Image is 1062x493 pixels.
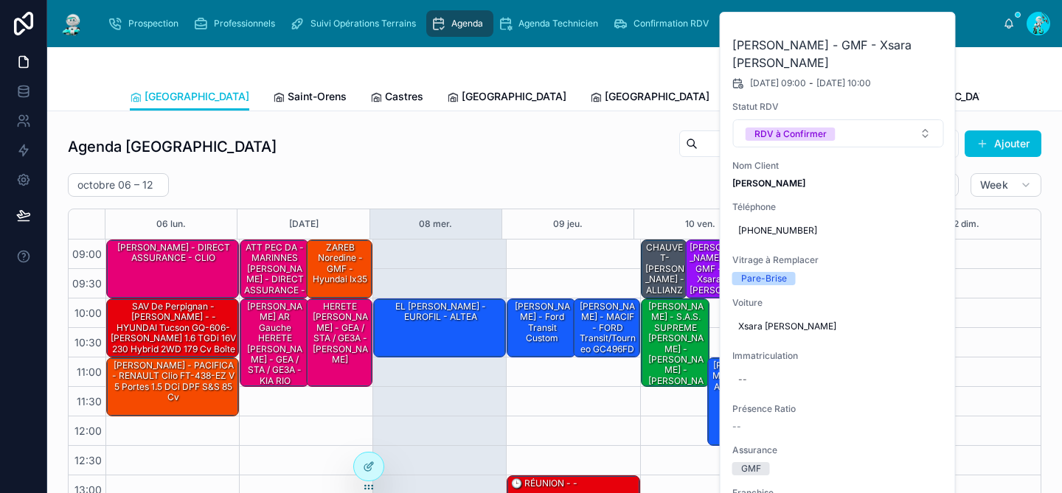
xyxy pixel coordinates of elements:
span: [GEOGRAPHIC_DATA] [462,89,566,104]
h2: [PERSON_NAME] - GMF - Xsara [PERSON_NAME] [732,36,945,71]
span: 12:00 [71,424,105,437]
div: [PERSON_NAME] - S.A.S. SUPREME [PERSON_NAME] - [PERSON_NAME] - [PERSON_NAME] Model Y [642,299,709,386]
div: CHAUVET-[PERSON_NAME] - ALLIANZ - RENAULT Master 1 [644,241,686,340]
span: [GEOGRAPHIC_DATA] [145,89,249,104]
a: Prospection [103,10,189,37]
div: [PERSON_NAME] - DIRECT ASSURANCE - CLIO [109,241,237,265]
span: Téléphone [732,201,945,213]
span: [DATE] 10:00 [816,77,871,89]
span: Immatriculation [732,350,945,362]
a: Castres [370,83,423,113]
a: Agenda [426,10,493,37]
span: 11:00 [73,366,105,378]
h1: Agenda [GEOGRAPHIC_DATA] [68,136,277,157]
span: Suivi Opérations Terrains [310,18,416,29]
a: Saint-Orens [273,83,347,113]
a: Suivi Opérations Terrains [285,10,426,37]
div: [PERSON_NAME] - MACIF - FORD Transit/Tourneo GC496FD Transit Custom I 270 L1H1 2.0 TDCi 16V DPF F... [574,299,639,357]
span: Voiture [732,297,945,309]
button: 12 dim. [950,209,979,239]
div: CHAUVET-[PERSON_NAME] - ALLIANZ - RENAULT Master 1 [642,240,687,298]
span: [GEOGRAPHIC_DATA] [605,89,709,104]
span: 10:30 [71,336,105,349]
span: Nom Client [732,160,945,172]
div: [PERSON_NAME] - MACIF - FORD Transit/Tourneo GC496FD Transit Custom I 270 L1H1 2.0 TDCi 16V DPF F... [576,300,638,419]
span: 09:00 [69,248,105,260]
div: scrollable content [97,7,1003,40]
div: [PERSON_NAME] - ford transit custom [507,299,575,357]
div: [PERSON_NAME] - PACIFICA - RENAULT Clio FT-438-EZ V 5 Portes 1.5 dCi DPF S&S 85 cv [109,359,237,405]
div: -- [738,374,747,385]
span: Assurance [732,444,945,456]
a: [GEOGRAPHIC_DATA] [130,83,249,111]
span: Week [980,178,1008,192]
a: RDV Annulés [719,10,808,37]
span: Confirmation RDV [634,18,709,29]
div: [PERSON_NAME] - GMF - Xsara [PERSON_NAME] [688,241,730,307]
span: Vitrage à Remplacer [732,254,945,266]
button: Ajouter [965,130,1041,157]
span: Xsara [PERSON_NAME] [738,321,939,332]
button: 08 mer. [419,209,452,239]
div: ZAREB Noredine - GMF - hyundai ix35 [307,240,372,298]
h2: octobre 06 – 12 [77,178,153,192]
span: Saint-Orens [288,89,347,104]
div: ATT PEC DA - MARINNES [PERSON_NAME] - DIRECT ASSURANCE - OPEL tigra [243,241,308,307]
span: [PHONE_NUMBER] [738,225,939,237]
div: EL [PERSON_NAME] - EUROFIL - ALTEA [376,300,504,324]
button: 06 lun. [156,209,186,239]
strong: [PERSON_NAME] [732,178,805,189]
span: Prospection [128,18,178,29]
span: Agenda Technicien [518,18,598,29]
button: 09 jeu. [553,209,583,239]
div: [PERSON_NAME] - ford transit custom [510,300,575,346]
a: [GEOGRAPHIC_DATA] [447,83,566,113]
span: [DATE] 09:00 [750,77,806,89]
div: SAV de Perpignan - [PERSON_NAME] - - HYUNDAI Tucson GQ-606-[PERSON_NAME] 1.6 TGDi 16V 230 Hybrid ... [109,300,237,366]
img: App logo [59,12,86,35]
button: Select Button [733,119,944,147]
div: [PERSON_NAME] - S.A.S. SUPREME [PERSON_NAME] - [PERSON_NAME] - [PERSON_NAME] Model Y [644,300,709,399]
div: HERETE [PERSON_NAME] - GEA / STA / GE3A - [PERSON_NAME] [307,299,372,386]
div: RDV à Confirmer [754,127,827,141]
div: EL [PERSON_NAME] - EUROFIL - ALTEA [374,299,505,357]
a: Confirmation RDV [608,10,719,37]
span: - [809,77,813,89]
div: [PERSON_NAME] AR Gauche HERETE [PERSON_NAME] - GEA / STA / GE3A - KIA RIO [243,300,308,388]
a: [GEOGRAPHIC_DATA] [590,83,709,113]
div: SAV de Perpignan - [PERSON_NAME] - - HYUNDAI Tucson GQ-606-[PERSON_NAME] 1.6 TGDi 16V 230 Hybrid ... [107,299,238,357]
span: 10:00 [71,307,105,319]
button: 10 ven. [685,209,715,239]
div: [PERSON_NAME] - DIRECT ASSURANCE - Peugeot 3008 [710,359,772,415]
a: Professionnels [189,10,285,37]
button: [DATE] [289,209,319,239]
a: Agenda Technicien [493,10,608,37]
div: Pare-Brise [741,272,787,285]
div: [PERSON_NAME] - GMF - Xsara [PERSON_NAME] [686,240,731,298]
div: 🕒 RÉUNION - - [510,477,579,490]
span: 12:30 [71,454,105,466]
div: [PERSON_NAME] - PACIFICA - RENAULT Clio FT-438-EZ V 5 Portes 1.5 dCi DPF S&S 85 cv [107,358,238,416]
span: Professionnels [214,18,275,29]
div: ATT PEC DA - MARINNES [PERSON_NAME] - DIRECT ASSURANCE - OPEL tigra [240,240,308,298]
div: GMF [741,462,761,475]
span: 11:30 [73,395,105,408]
span: Agenda [451,18,483,29]
div: HERETE [PERSON_NAME] - GEA / STA / GE3A - [PERSON_NAME] [309,300,371,366]
span: 09:30 [69,277,105,290]
a: Rack [808,10,865,37]
span: -- [732,421,741,433]
div: ZAREB Noredine - GMF - hyundai ix35 [309,241,371,287]
button: Week [971,173,1041,197]
span: Statut RDV [732,101,945,113]
div: [PERSON_NAME] - DIRECT ASSURANCE - CLIO [107,240,238,298]
div: [PERSON_NAME] AR Gauche HERETE [PERSON_NAME] - GEA / STA / GE3A - KIA RIO [240,299,308,386]
div: [PERSON_NAME] - DIRECT ASSURANCE - Peugeot 3008 [708,358,773,445]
